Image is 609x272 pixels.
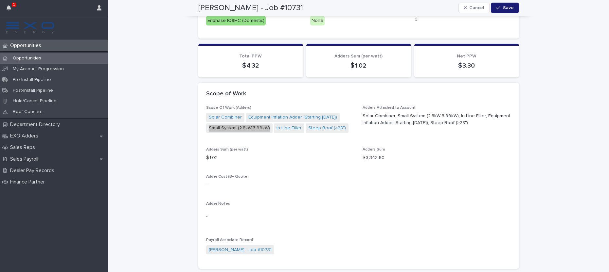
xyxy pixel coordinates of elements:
span: Adder Cost (By Quote) [206,175,249,179]
p: $ 1.02 [314,62,403,70]
div: None [310,16,325,25]
p: Post-Install Pipeline [8,88,58,93]
button: Save [491,3,519,13]
p: EXO Adders [8,133,44,139]
p: $ 4.32 [206,62,295,70]
span: Total PPW [239,54,262,58]
p: Sales Payroll [8,156,44,162]
span: Adders Attached to Account [363,106,416,110]
span: Adders Sum (per watt) [334,54,383,58]
span: Adders Sum [363,148,385,152]
span: Cancel [469,6,484,10]
a: In Line Filter [277,125,302,132]
p: Dealer Pay Records [8,168,60,174]
p: $ 1.02 [206,154,355,161]
span: Save [503,6,514,10]
span: Payroll Associate Record [206,238,253,242]
p: Opportunities [8,56,46,61]
button: Cancel [458,3,490,13]
img: FKS5r6ZBThi8E5hshIGi [5,21,55,34]
p: - [206,182,355,188]
p: Pre-Install Pipeline [8,77,56,83]
a: Steep Roof (>28°) [308,125,346,132]
h2: Scope of Work [206,90,246,98]
p: $ 3,343.60 [363,154,511,161]
span: Net PPW [457,54,476,58]
p: Sales Reps [8,144,40,151]
a: Solar Combiner [209,114,242,121]
p: Hold/Cancel Pipeline [8,98,62,104]
a: Small System (2.8kW-3.99kW) [209,125,270,132]
span: Adder Notes [206,202,230,206]
p: Roof Concern [8,109,48,115]
p: Department Directory [8,121,65,128]
p: Solar Combiner, Small System (2.8kW-3.99kW), In Line Filter, Equipment Inflation Adder (Starting ... [363,113,511,126]
h2: [PERSON_NAME] - Job #10731 [198,3,303,13]
p: 1 [13,2,15,7]
p: - [206,213,207,220]
p: $ 3.30 [422,62,511,70]
a: Equipment Inflation Adder (Starting [DATE]) [248,114,337,121]
a: [PERSON_NAME] - Job #10731 [209,247,272,253]
div: Enphase IQ8HC (Domestic) [206,16,266,25]
p: Finance Partner [8,179,50,185]
div: 1 [7,4,15,16]
p: 0 [415,16,511,23]
span: Adders Sum (per watt) [206,148,248,152]
span: Scope Of Work (Adders) [206,106,251,110]
p: My Account Progression [8,66,69,72]
p: Opportunities [8,42,46,49]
